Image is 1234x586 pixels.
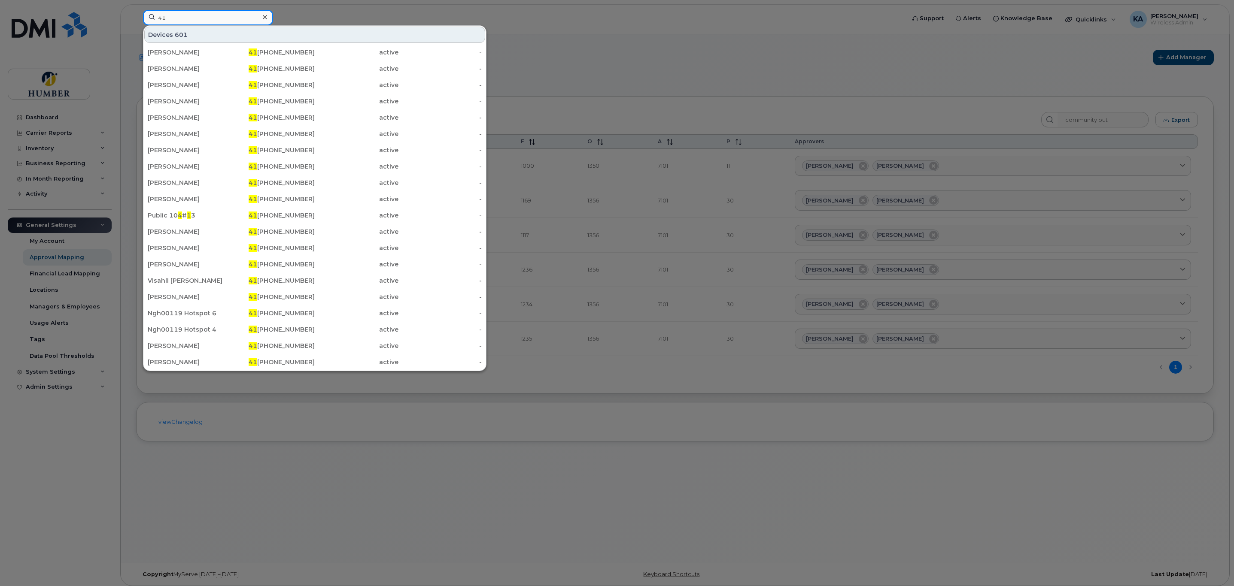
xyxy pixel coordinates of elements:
[148,97,231,106] div: [PERSON_NAME]
[231,244,315,252] div: [PHONE_NUMBER]
[144,175,485,190] a: [PERSON_NAME]41[PHONE_NUMBER]active-
[231,227,315,236] div: [PHONE_NUMBER]
[398,276,482,285] div: -
[398,325,482,334] div: -
[144,338,485,353] a: [PERSON_NAME]41[PHONE_NUMBER]active-
[315,276,398,285] div: active
[249,293,257,301] span: 41
[148,130,231,138] div: [PERSON_NAME]
[144,322,485,337] a: Ngh00119 Hotspot 441[PHONE_NUMBER]active-
[231,325,315,334] div: [PHONE_NUMBER]
[315,358,398,366] div: active
[398,178,482,187] div: -
[398,113,482,122] div: -
[398,195,482,203] div: -
[315,48,398,57] div: active
[249,228,257,236] span: 41
[249,114,257,121] span: 41
[148,309,231,317] div: Ngh00119 Hotspot 6
[148,211,231,220] div: Public 10 # 3
[398,260,482,269] div: -
[398,146,482,154] div: -
[231,64,315,73] div: [PHONE_NUMBER]
[398,227,482,236] div: -
[231,260,315,269] div: [PHONE_NUMBER]
[144,61,485,76] a: [PERSON_NAME]41[PHONE_NUMBER]active-
[398,162,482,171] div: -
[231,178,315,187] div: [PHONE_NUMBER]
[231,97,315,106] div: [PHONE_NUMBER]
[144,289,485,305] a: [PERSON_NAME]41[PHONE_NUMBER]active-
[315,244,398,252] div: active
[398,97,482,106] div: -
[315,293,398,301] div: active
[398,81,482,89] div: -
[148,341,231,350] div: [PERSON_NAME]
[315,162,398,171] div: active
[231,358,315,366] div: [PHONE_NUMBER]
[148,48,231,57] div: [PERSON_NAME]
[315,227,398,236] div: active
[249,65,257,72] span: 41
[144,240,485,256] a: [PERSON_NAME]41[PHONE_NUMBER]active-
[144,27,485,43] div: Devices
[144,126,485,142] a: [PERSON_NAME]41[PHONE_NUMBER]active-
[315,195,398,203] div: active
[144,110,485,125] a: [PERSON_NAME]41[PHONE_NUMBER]active-
[144,45,485,60] a: [PERSON_NAME]41[PHONE_NUMBER]active-
[315,64,398,73] div: active
[148,293,231,301] div: [PERSON_NAME]
[315,146,398,154] div: active
[144,208,485,223] a: Public 104#1341[PHONE_NUMBER]active-
[231,146,315,154] div: [PHONE_NUMBER]
[148,358,231,366] div: [PERSON_NAME]
[148,276,231,285] div: Visahli [PERSON_NAME]
[187,211,191,219] span: 1
[144,305,485,321] a: Ngh00119 Hotspot 641[PHONE_NUMBER]active-
[231,162,315,171] div: [PHONE_NUMBER]
[144,142,485,158] a: [PERSON_NAME]41[PHONE_NUMBER]active-
[315,341,398,350] div: active
[231,195,315,203] div: [PHONE_NUMBER]
[148,146,231,154] div: [PERSON_NAME]
[249,179,257,187] span: 41
[398,309,482,317] div: -
[315,309,398,317] div: active
[249,358,257,366] span: 41
[144,354,485,370] a: [PERSON_NAME]41[PHONE_NUMBER]active-
[249,130,257,138] span: 41
[231,276,315,285] div: [PHONE_NUMBER]
[231,341,315,350] div: [PHONE_NUMBER]
[249,195,257,203] span: 41
[231,48,315,57] div: [PHONE_NUMBER]
[398,358,482,366] div: -
[249,260,257,268] span: 41
[398,64,482,73] div: -
[175,30,188,39] span: 601
[315,260,398,269] div: active
[148,81,231,89] div: [PERSON_NAME]
[249,81,257,89] span: 41
[148,325,231,334] div: Ngh00119 Hotspot 4
[231,130,315,138] div: [PHONE_NUMBER]
[315,130,398,138] div: active
[398,244,482,252] div: -
[178,211,182,219] span: 4
[144,77,485,93] a: [PERSON_NAME]41[PHONE_NUMBER]active-
[144,224,485,239] a: [PERSON_NAME]41[PHONE_NUMBER]active-
[144,159,485,174] a: [PERSON_NAME]41[PHONE_NUMBER]active-
[148,227,231,236] div: [PERSON_NAME]
[315,178,398,187] div: active
[231,211,315,220] div: [PHONE_NUMBER]
[144,191,485,207] a: [PERSON_NAME]41[PHONE_NUMBER]active-
[231,81,315,89] div: [PHONE_NUMBER]
[144,257,485,272] a: [PERSON_NAME]41[PHONE_NUMBER]active-
[249,244,257,252] span: 41
[398,341,482,350] div: -
[148,64,231,73] div: [PERSON_NAME]
[148,113,231,122] div: [PERSON_NAME]
[315,211,398,220] div: active
[315,81,398,89] div: active
[148,260,231,269] div: [PERSON_NAME]
[249,48,257,56] span: 41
